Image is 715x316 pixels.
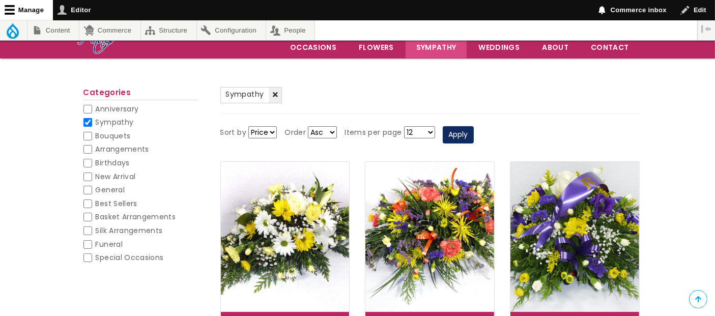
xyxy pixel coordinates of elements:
[221,162,350,312] img: Double ended Spray (yellow & whites)
[96,144,149,154] span: Arrangements
[348,37,404,58] a: Flowers
[406,37,467,58] a: Sympathy
[468,37,530,58] span: Weddings
[345,127,402,139] label: Items per page
[96,158,130,168] span: Birthdays
[220,127,246,139] label: Sort by
[96,198,137,209] span: Best Sellers
[365,162,494,312] img: Double ended Spray (Autumn)
[510,162,639,312] img: Posy (Male colours)
[284,127,306,139] label: Order
[580,37,639,58] a: Contact
[96,185,125,195] span: General
[698,20,715,38] button: Vertical orientation
[266,20,315,40] a: People
[96,171,136,182] span: New Arrival
[96,252,164,263] span: Special Occasions
[226,89,264,99] span: Sympathy
[443,126,474,143] button: Apply
[96,239,123,249] span: Funeral
[96,131,131,141] span: Bouquets
[83,88,197,100] h2: Categories
[79,20,140,40] a: Commerce
[96,225,163,236] span: Silk Arrangements
[96,212,176,222] span: Basket Arrangements
[96,117,134,127] span: Sympathy
[531,37,579,58] a: About
[279,37,347,58] span: Occasions
[141,20,196,40] a: Structure
[220,87,282,103] a: Sympathy
[197,20,266,40] a: Configuration
[96,104,139,114] span: Anniversary
[27,20,79,40] a: Content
